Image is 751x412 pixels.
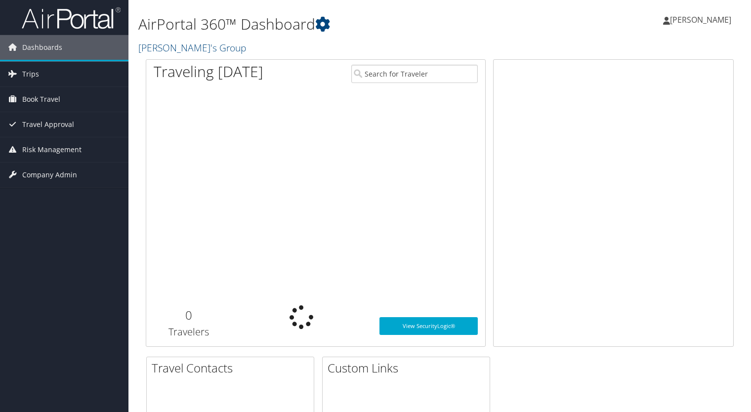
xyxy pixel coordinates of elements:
span: Dashboards [22,35,62,60]
span: [PERSON_NAME] [670,14,731,25]
h1: AirPortal 360™ Dashboard [138,14,540,35]
h1: Traveling [DATE] [154,61,263,82]
span: Risk Management [22,137,82,162]
img: airportal-logo.png [22,6,121,30]
h2: 0 [154,307,223,324]
a: View SecurityLogic® [379,317,478,335]
span: Travel Approval [22,112,74,137]
h2: Custom Links [328,360,490,376]
h3: Travelers [154,325,223,339]
span: Trips [22,62,39,86]
h2: Travel Contacts [152,360,314,376]
span: Book Travel [22,87,60,112]
a: [PERSON_NAME] [663,5,741,35]
span: Company Admin [22,163,77,187]
a: [PERSON_NAME]'s Group [138,41,249,54]
input: Search for Traveler [351,65,478,83]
